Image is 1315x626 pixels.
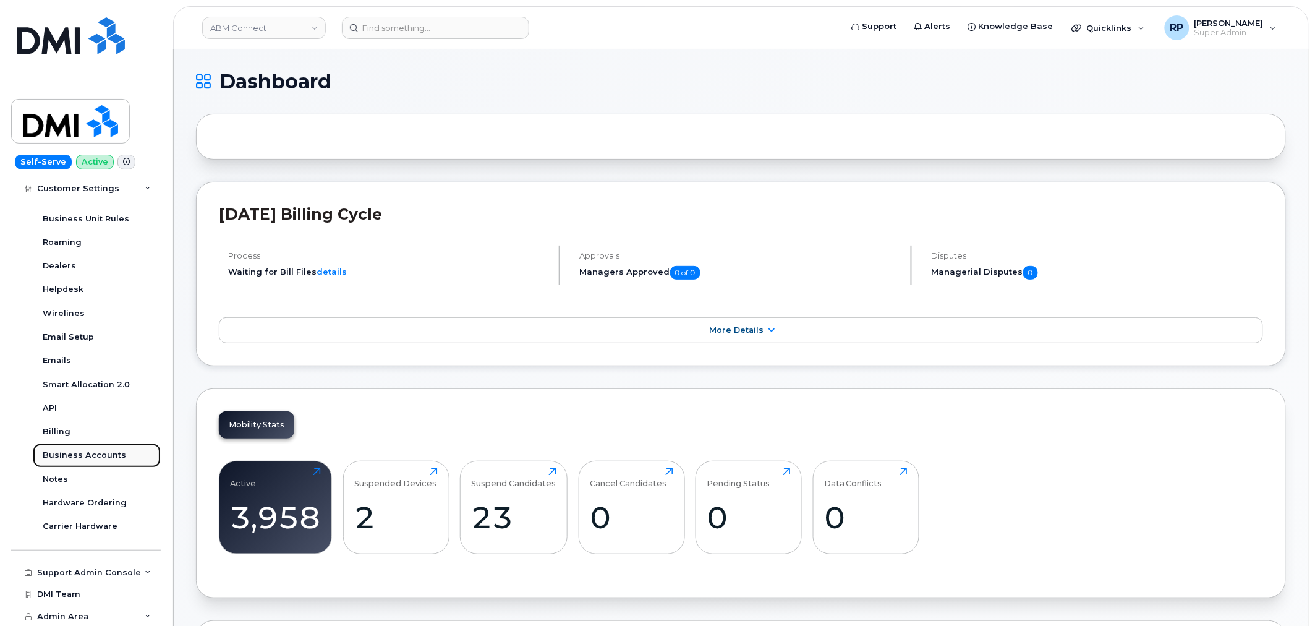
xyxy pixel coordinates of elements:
[824,468,882,488] div: Data Conflicts
[580,266,900,280] h5: Managers Approved
[472,468,556,488] div: Suspend Candidates
[707,468,770,488] div: Pending Status
[219,72,331,91] span: Dashboard
[590,468,673,547] a: Cancel Candidates0
[932,251,1263,260] h4: Disputes
[670,266,700,280] span: 0 of 0
[354,468,436,488] div: Suspended Devices
[707,468,791,547] a: Pending Status0
[590,468,666,488] div: Cancel Candidates
[710,325,764,335] span: More Details
[228,251,548,260] h4: Process
[231,468,321,547] a: Active3,958
[231,499,321,536] div: 3,958
[824,468,908,547] a: Data Conflicts0
[219,205,1263,223] h2: [DATE] Billing Cycle
[354,499,438,536] div: 2
[231,468,257,488] div: Active
[590,499,673,536] div: 0
[932,266,1263,280] h5: Managerial Disputes
[354,468,438,547] a: Suspended Devices2
[824,499,908,536] div: 0
[472,499,556,536] div: 23
[707,499,791,536] div: 0
[228,266,548,278] li: Waiting for Bill Files
[1023,266,1038,280] span: 0
[317,267,347,277] a: details
[472,468,556,547] a: Suspend Candidates23
[580,251,900,260] h4: Approvals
